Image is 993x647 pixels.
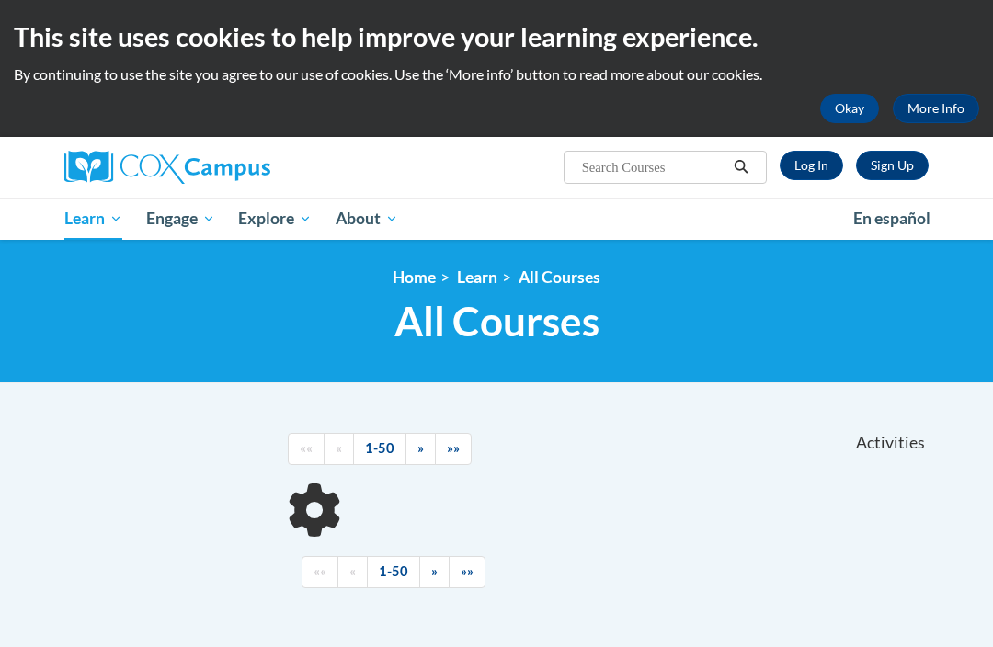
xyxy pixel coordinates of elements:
span: » [417,440,424,456]
a: All Courses [519,267,600,287]
input: Search Courses [580,156,727,178]
a: Cox Campus [64,151,334,184]
a: Register [856,151,929,180]
p: By continuing to use the site you agree to our use of cookies. Use the ‘More info’ button to read... [14,64,979,85]
a: Learn [457,267,497,287]
a: 1-50 [367,556,420,588]
a: End [435,433,472,465]
span: «« [314,563,326,579]
a: Previous [324,433,354,465]
a: 1-50 [353,433,406,465]
span: About [336,208,398,230]
span: »» [447,440,460,456]
a: Begining [288,433,325,465]
span: « [349,563,356,579]
a: Home [393,267,436,287]
span: «« [300,440,313,456]
img: Cox Campus [64,151,270,184]
a: Log In [780,151,843,180]
a: Explore [226,198,324,240]
a: Next [405,433,436,465]
span: Activities [856,433,925,453]
span: Learn [64,208,122,230]
span: »» [461,563,474,579]
span: Explore [238,208,312,230]
a: End [449,556,485,588]
div: Main menu [51,198,942,240]
button: Search [727,156,755,178]
a: Learn [52,198,134,240]
span: Engage [146,208,215,230]
a: En español [841,199,942,238]
span: All Courses [394,297,599,346]
a: About [324,198,410,240]
button: Okay [820,94,879,123]
span: » [431,563,438,579]
span: En español [853,209,930,228]
a: More Info [893,94,979,123]
a: Previous [337,556,368,588]
a: Engage [134,198,227,240]
a: Begining [302,556,338,588]
h2: This site uses cookies to help improve your learning experience. [14,18,979,55]
a: Next [419,556,450,588]
span: « [336,440,342,456]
